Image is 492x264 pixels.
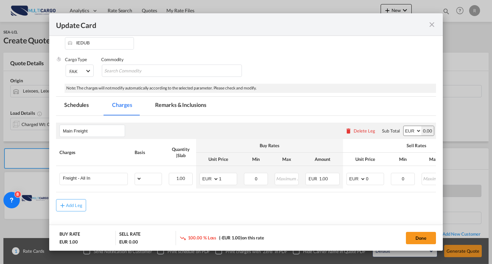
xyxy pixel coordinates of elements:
input: Search Commodity [104,66,167,77]
div: Basis [135,149,162,155]
input: Maximum Amount [422,173,445,183]
span: 1.00 [176,176,186,181]
div: Add Leg [66,203,82,207]
input: Minimum Amount [245,173,268,183]
th: Unit Price [196,153,241,166]
md-dialog: Update Card Port ... [49,13,443,251]
md-tab-item: Charges [104,97,140,115]
th: Amount [302,153,343,166]
img: cargo.png [56,56,61,62]
label: Cargo Type [65,57,87,62]
md-pagination-wrapper: Use the left and right arrow keys to navigate between tabs [56,97,221,115]
div: Sub Total [382,128,400,134]
th: Min [387,153,418,166]
input: 1 [219,173,237,183]
span: 100.00 % Loss [188,235,217,240]
th: Unit Price [343,153,387,166]
label: Commodity [101,57,124,62]
button: Add Leg [56,199,86,211]
div: EUR 1.00 [59,239,78,245]
md-select: Select Cargo type: FAK [66,65,94,77]
md-icon: icon-plus md-link-fg s20 [59,202,66,209]
div: SELL RATE [119,231,140,239]
div: FAK [69,69,78,74]
div: BUY RATE [59,231,80,239]
div: 0.00 [421,126,434,136]
md-tab-item: Schedules [56,97,97,115]
button: Done [406,232,436,244]
div: Charges [59,149,128,155]
input: Leg Name [63,126,125,136]
button: Delete Leg [345,128,375,134]
input: Enter Port of Discharge [68,38,134,48]
div: Sell Rates [346,142,487,149]
input: Charge Name [63,173,127,183]
md-chips-wrap: Chips container with autocompletion. Enter the text area, type text to search, and then use the u... [102,65,242,77]
th: Max [271,153,302,166]
div: Buy Rates [200,142,340,149]
input: Maximum Amount [275,173,298,183]
th: Min [241,153,271,166]
span: EUR [309,176,318,181]
md-icon: icon-trending-down [179,235,186,241]
div: on this rate [179,235,264,242]
input: Minimum Amount [392,173,414,183]
span: 1.00 [319,176,328,181]
md-tab-item: Remarks & Inclusions [147,97,214,115]
div: EUR 0.00 [119,239,138,245]
div: Delete Leg [354,128,375,134]
select: per shipping bill [135,173,142,184]
div: Note: The charges will not modify automatically according to the selected parameter. Please check... [65,84,436,93]
span: (-EUR 1.00) [219,235,242,240]
md-icon: icon-delete [345,127,352,134]
div: Update Card [56,20,428,29]
md-input-container: Freight - All In [60,173,127,183]
input: 0 [366,173,384,183]
th: Max [418,153,449,166]
div: Quantity | Slab [169,146,193,158]
md-icon: icon-close fg-AAA8AD m-0 pointer [428,20,436,29]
